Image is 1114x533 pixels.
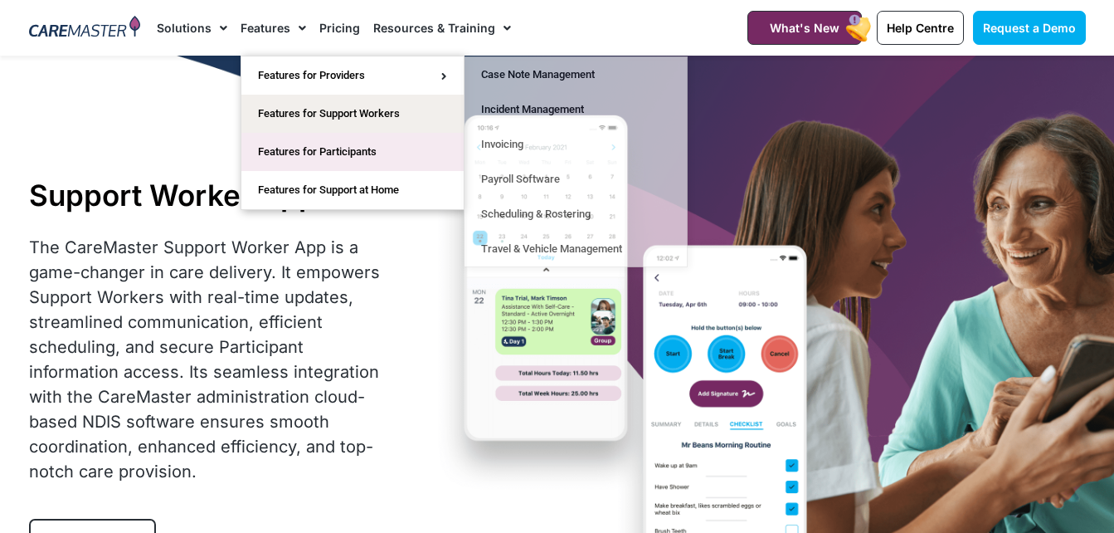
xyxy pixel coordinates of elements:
[747,11,862,45] a: What's New
[465,57,687,92] a: Case Note Management
[241,133,464,171] a: Features for Participants
[465,197,687,232] a: Scheduling & Rostering
[29,178,388,213] h1: Support Worker App
[464,56,688,267] ul: Features for Providers
[770,21,839,35] span: What's New
[973,11,1086,45] a: Request a Demo
[983,21,1076,35] span: Request a Demo
[241,95,464,133] a: Features for Support Workers
[29,16,141,41] img: CareMaster Logo
[241,171,464,209] a: Features for Support at Home
[465,162,687,197] a: Payroll Software
[877,11,964,45] a: Help Centre
[241,56,464,95] a: Features for Providers
[241,56,465,210] ul: Features
[887,21,954,35] span: Help Centre
[465,92,687,127] a: Incident Management
[465,127,687,162] a: Invoicing
[29,235,388,484] div: The CareMaster Support Worker App is a game-changer in care delivery. It empowers Support Workers...
[465,232,687,266] a: Travel & Vehicle Management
